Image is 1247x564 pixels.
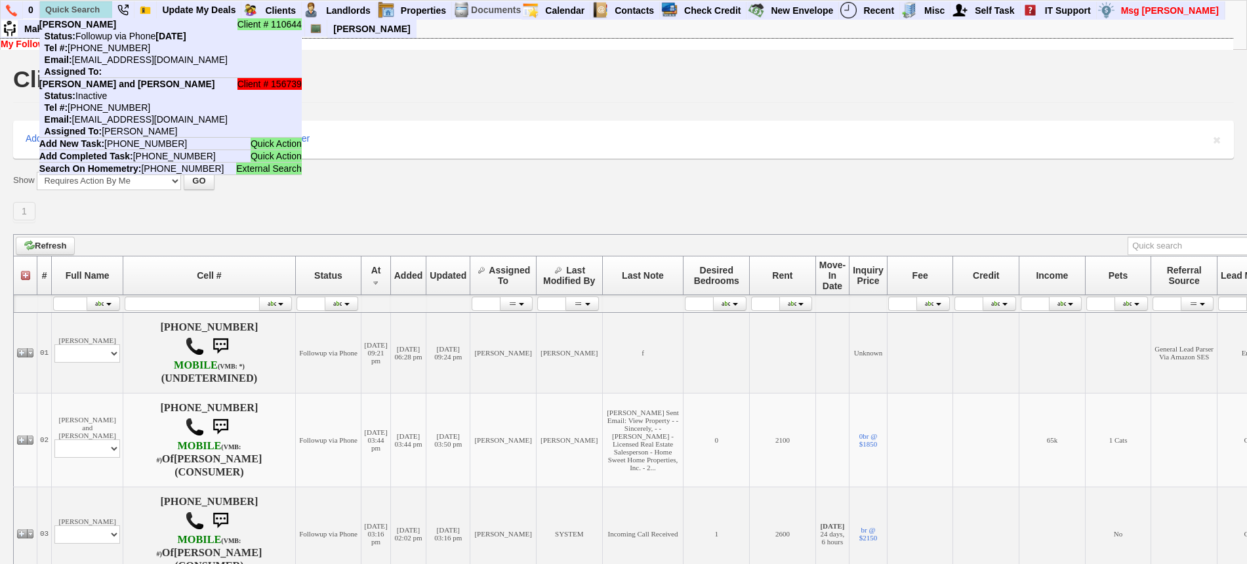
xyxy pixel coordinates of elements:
a: IT Support [1040,2,1097,19]
span: Client # 110644 [237,18,302,30]
a: Calendar [540,2,590,19]
td: [DATE] 03:44 pm [361,393,390,487]
a: Check Credit [679,2,746,19]
a: br @ $2150 [859,526,878,542]
img: contact.png [592,2,608,18]
nobr: Followup via Phone [39,31,186,41]
font: Msg [PERSON_NAME] [1121,5,1219,16]
td: 02 [37,393,52,487]
span: Last Note [622,270,664,281]
b: Tel #: [45,43,68,53]
img: money.png [1098,2,1114,18]
font: (VMB: #) [156,443,241,464]
nobr: [PHONE_NUMBER] [39,102,150,113]
b: Email: [45,114,72,125]
span: Fee [912,270,928,281]
img: docs.png [453,2,470,18]
font: MOBILE [178,440,222,452]
span: Desired Bedrooms [694,265,739,286]
input: Quick Search [40,1,112,18]
img: sms.png [207,508,234,534]
a: 1 [13,202,35,220]
a: Update My Deals [157,1,241,18]
font: (VMB: #) [156,537,241,557]
td: [PERSON_NAME] [470,393,537,487]
td: [PERSON_NAME] [470,312,537,393]
img: su2.jpg [1,20,18,37]
td: 01 [37,312,52,393]
b: [DATE] [155,31,186,41]
a: Contacts [609,2,660,19]
b: T-Mobile USA, Inc. [156,440,241,465]
td: General Lead Parser Via Amazon SES [1151,312,1217,393]
span: At [371,265,381,275]
span: Added [394,270,423,281]
td: [DATE] 06:28 pm [390,312,426,393]
td: Documents [470,1,521,19]
span: Move-In Date [819,260,846,291]
a: Landlords [321,2,377,19]
b: Add New Task: [39,138,104,149]
span: Income [1036,270,1068,281]
font: MOBILE [178,534,222,546]
img: gmoney.png [748,2,764,18]
img: phone.png [6,5,17,16]
span: External Search [236,163,302,174]
span: Assigned To [489,265,530,286]
img: properties.png [378,2,394,18]
b: T-Mobile USA, Inc. [156,534,241,559]
img: appt_icon.png [522,2,539,18]
span: Status [314,270,342,281]
a: 0br @ $1850 [859,432,878,448]
span: Referral Source [1167,265,1202,286]
span: Credit [973,270,999,281]
span: Updated [430,270,466,281]
span: Inquiry Price [853,265,884,286]
td: f [602,312,684,393]
b: Assigned To: [45,126,102,136]
a: 0 [23,1,39,18]
label: Show [13,174,35,186]
nobr: [PHONE_NUMBER] [39,151,216,161]
td: [PERSON_NAME] [536,312,602,393]
nobr: [EMAIL_ADDRESS][DOMAIN_NAME] [39,54,228,65]
a: Misc [919,2,951,19]
a: My Followups: 10 [1,39,77,49]
td: [DATE] 03:44 pm [390,393,426,487]
b: [PERSON_NAME] [174,453,262,465]
b: Search On Homemetry: [39,163,142,174]
nobr: [EMAIL_ADDRESS][DOMAIN_NAME] [39,114,228,125]
td: [DATE] 09:24 pm [426,312,470,393]
td: Unknown [849,312,888,393]
b: Assigned To: [45,66,102,77]
td: Followup via Phone [295,393,361,487]
img: landlord.png [303,2,319,18]
nobr: [PERSON_NAME] [39,126,178,136]
span: Quick Action [251,138,302,150]
td: Followup via Phone [295,312,361,393]
td: 0 [684,393,750,487]
div: | | [1,39,1233,49]
img: help2.png [1022,2,1038,18]
b: [DATE] [820,522,844,530]
nobr: Inactive [39,91,107,101]
td: 2100 [750,393,816,487]
b: [PERSON_NAME] [39,19,116,30]
td: [DATE] 09:21 pm [361,312,390,393]
nobr: [PHONE_NUMBER] [39,43,150,53]
img: Bookmark.png [140,5,151,16]
img: chalkboard.png [310,23,321,34]
b: Email: [45,54,72,65]
b: [PERSON_NAME] and [PERSON_NAME] [39,79,215,89]
th: # [37,256,52,294]
a: Refresh [16,237,75,255]
span: Last Modified By [543,265,595,286]
div: | | | [13,121,1234,159]
a: New Envelope [766,2,839,19]
a: Msg [PERSON_NAME] [1116,2,1225,19]
img: creditreport.png [661,2,678,18]
a: Properties [396,2,452,19]
span: Quick Action [251,150,302,162]
span: Client # 156739 [237,78,302,90]
a: Clients [260,2,302,19]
